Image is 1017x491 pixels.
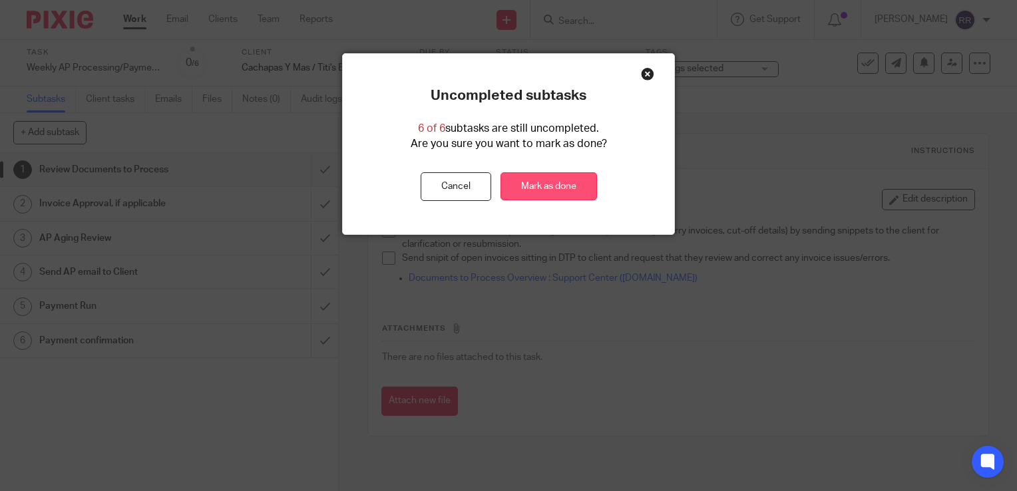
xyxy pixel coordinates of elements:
[418,121,599,136] p: subtasks are still uncompleted.
[641,67,654,81] div: Close this dialog window
[421,172,491,201] button: Cancel
[418,123,445,134] span: 6 of 6
[411,136,607,152] p: Are you sure you want to mark as done?
[501,172,597,201] a: Mark as done
[431,87,586,104] p: Uncompleted subtasks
